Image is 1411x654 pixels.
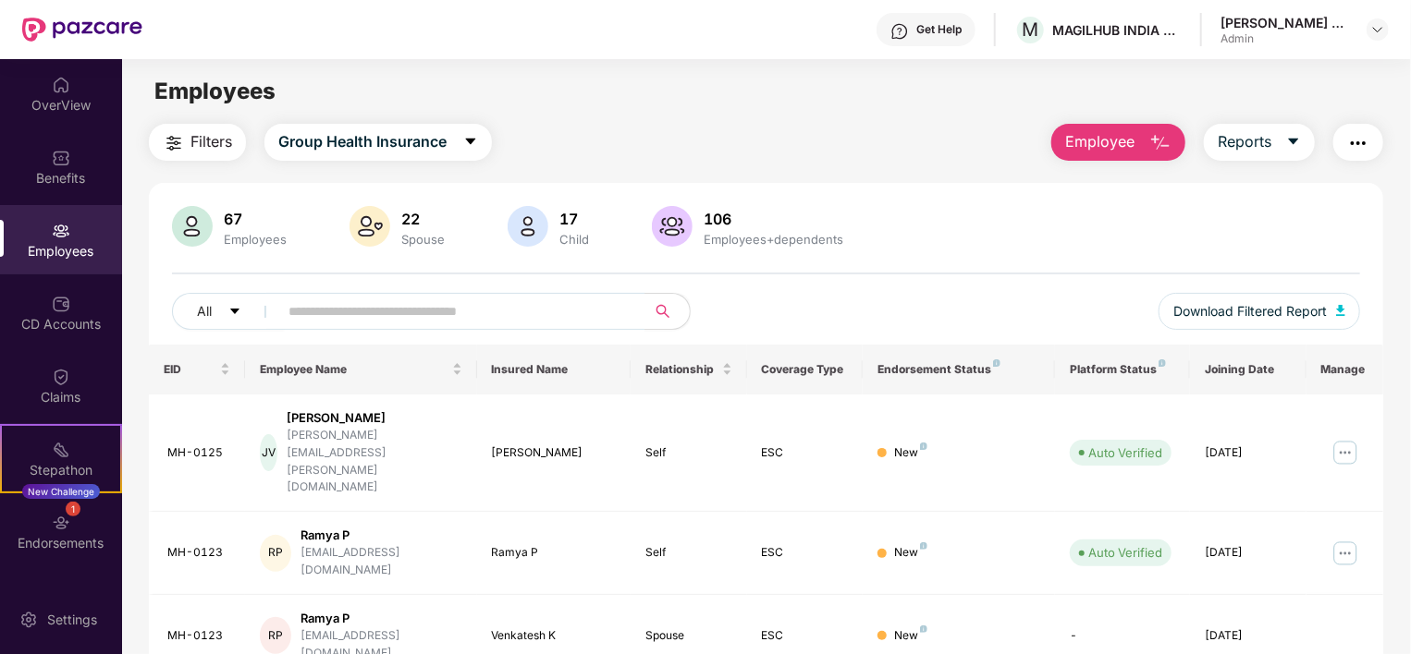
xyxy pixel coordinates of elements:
div: RP [260,617,291,654]
img: svg+xml;base64,PHN2ZyB4bWxucz0iaHR0cDovL3d3dy53My5vcmcvMjAwMC9zdmciIHdpZHRoPSI4IiBoZWlnaHQ9IjgiIH... [1159,359,1166,367]
img: svg+xml;base64,PHN2ZyBpZD0iSG9tZSIgeG1sbnM9Imh0dHA6Ly93d3cudzMub3JnLzIwMDAvc3ZnIiB3aWR0aD0iMjAiIG... [52,76,70,94]
div: ESC [762,444,848,462]
div: Endorsement Status [877,362,1041,377]
img: svg+xml;base64,PHN2ZyBpZD0iQmVuZWZpdHMiIHhtbG5zPSJodHRwOi8vd3d3LnczLm9yZy8yMDAwL3N2ZyIgd2lkdGg9Ij... [52,149,70,167]
button: Group Health Insurancecaret-down [264,124,492,161]
span: Relationship [645,362,718,377]
span: caret-down [228,305,241,320]
div: Self [645,444,731,462]
div: New [894,444,927,462]
img: svg+xml;base64,PHN2ZyB4bWxucz0iaHR0cDovL3d3dy53My5vcmcvMjAwMC9zdmciIHhtbG5zOnhsaW5rPSJodHRwOi8vd3... [508,206,548,247]
div: Employees+dependents [700,232,847,247]
img: svg+xml;base64,PHN2ZyB4bWxucz0iaHR0cDovL3d3dy53My5vcmcvMjAwMC9zdmciIHhtbG5zOnhsaW5rPSJodHRwOi8vd3... [1336,305,1345,316]
div: 17 [556,210,593,228]
th: Coverage Type [747,345,863,394]
div: [DATE] [1205,544,1291,562]
div: Venkatesh K [492,627,617,645]
div: MAGILHUB INDIA PRIVATE LIMITED [1052,21,1182,39]
button: Reportscaret-down [1204,124,1315,161]
button: search [644,293,691,330]
div: [DATE] [1205,444,1291,462]
div: MH-0123 [167,627,230,645]
th: EID [149,345,245,394]
div: Platform Status [1070,362,1175,377]
span: Employees [154,78,276,104]
img: manageButton [1331,438,1360,467]
span: Group Health Insurance [278,130,447,153]
span: M [1023,18,1039,41]
div: Spouse [398,232,448,247]
img: svg+xml;base64,PHN2ZyBpZD0iRHJvcGRvd24tMzJ4MzIiIHhtbG5zPSJodHRwOi8vd3d3LnczLm9yZy8yMDAwL3N2ZyIgd2... [1370,22,1385,37]
div: 67 [220,210,290,228]
th: Employee Name [245,345,476,394]
span: search [644,304,681,319]
img: svg+xml;base64,PHN2ZyBpZD0iQ2xhaW0iIHhtbG5zPSJodHRwOi8vd3d3LnczLm9yZy8yMDAwL3N2ZyIgd2lkdGg9IjIwIi... [52,368,70,386]
div: Auto Verified [1088,443,1162,462]
img: svg+xml;base64,PHN2ZyBpZD0iU2V0dGluZy0yMHgyMCIgeG1sbnM9Imh0dHA6Ly93d3cudzMub3JnLzIwMDAvc3ZnIiB3aW... [19,611,38,629]
button: Employee [1051,124,1185,161]
div: Ramya P [301,610,462,627]
div: New [894,627,927,645]
div: [PERSON_NAME] [287,409,462,427]
img: svg+xml;base64,PHN2ZyB4bWxucz0iaHR0cDovL3d3dy53My5vcmcvMjAwMC9zdmciIHhtbG5zOnhsaW5rPSJodHRwOi8vd3... [1149,132,1172,154]
div: MH-0125 [167,444,230,462]
div: Admin [1221,31,1350,46]
img: svg+xml;base64,PHN2ZyBpZD0iRW5kb3JzZW1lbnRzIiB4bWxucz0iaHR0cDovL3d3dy53My5vcmcvMjAwMC9zdmciIHdpZH... [52,514,70,532]
button: Download Filtered Report [1159,293,1360,330]
img: svg+xml;base64,PHN2ZyB4bWxucz0iaHR0cDovL3d3dy53My5vcmcvMjAwMC9zdmciIHhtbG5zOnhsaW5rPSJodHRwOi8vd3... [350,206,390,247]
div: 106 [700,210,847,228]
div: 22 [398,210,448,228]
div: Settings [42,611,103,629]
img: New Pazcare Logo [22,18,142,42]
img: svg+xml;base64,PHN2ZyB4bWxucz0iaHR0cDovL3d3dy53My5vcmcvMjAwMC9zdmciIHdpZHRoPSIyNCIgaGVpZ2h0PSIyNC... [163,132,185,154]
div: [PERSON_NAME] [492,444,617,462]
div: New [894,544,927,562]
img: svg+xml;base64,PHN2ZyB4bWxucz0iaHR0cDovL3d3dy53My5vcmcvMjAwMC9zdmciIHdpZHRoPSI4IiBoZWlnaHQ9IjgiIH... [920,442,927,450]
th: Insured Name [477,345,632,394]
span: Employee Name [260,362,448,377]
div: RP [260,535,291,572]
div: Stepathon [2,461,120,479]
div: Child [556,232,593,247]
div: [DATE] [1205,627,1291,645]
img: svg+xml;base64,PHN2ZyB4bWxucz0iaHR0cDovL3d3dy53My5vcmcvMjAwMC9zdmciIHdpZHRoPSI4IiBoZWlnaHQ9IjgiIH... [920,625,927,633]
img: svg+xml;base64,PHN2ZyBpZD0iRW1wbG95ZWVzIiB4bWxucz0iaHR0cDovL3d3dy53My5vcmcvMjAwMC9zdmciIHdpZHRoPS... [52,222,70,240]
img: svg+xml;base64,PHN2ZyB4bWxucz0iaHR0cDovL3d3dy53My5vcmcvMjAwMC9zdmciIHdpZHRoPSIyNCIgaGVpZ2h0PSIyNC... [1347,132,1369,154]
div: [PERSON_NAME][EMAIL_ADDRESS][PERSON_NAME][DOMAIN_NAME] [287,427,462,496]
div: [PERSON_NAME] Kathiah [1221,14,1350,31]
img: svg+xml;base64,PHN2ZyB4bWxucz0iaHR0cDovL3d3dy53My5vcmcvMjAwMC9zdmciIHhtbG5zOnhsaW5rPSJodHRwOi8vd3... [172,206,213,247]
span: EID [164,362,216,377]
span: caret-down [1286,134,1301,151]
img: svg+xml;base64,PHN2ZyB4bWxucz0iaHR0cDovL3d3dy53My5vcmcvMjAwMC9zdmciIHhtbG5zOnhsaW5rPSJodHRwOi8vd3... [652,206,693,247]
span: caret-down [463,134,478,151]
div: 1 [66,502,80,516]
span: Reports [1218,130,1271,153]
span: Filters [190,130,232,153]
th: Relationship [631,345,746,394]
div: New Challenge [22,484,100,499]
div: JV [260,434,277,471]
button: Filters [149,124,246,161]
img: manageButton [1331,539,1360,568]
th: Joining Date [1190,345,1306,394]
img: svg+xml;base64,PHN2ZyBpZD0iQ0RfQWNjb3VudHMiIGRhdGEtbmFtZT0iQ0QgQWNjb3VudHMiIHhtbG5zPSJodHRwOi8vd3... [52,295,70,313]
th: Manage [1307,345,1383,394]
div: Spouse [645,627,731,645]
div: Auto Verified [1088,543,1162,562]
div: [EMAIL_ADDRESS][DOMAIN_NAME] [301,544,462,579]
div: Ramya P [492,544,617,562]
span: Download Filtered Report [1173,301,1327,321]
div: Self [645,544,731,562]
div: Ramya P [301,527,462,544]
div: ESC [762,544,848,562]
button: Allcaret-down [172,293,285,330]
div: Get Help [916,22,962,37]
img: svg+xml;base64,PHN2ZyB4bWxucz0iaHR0cDovL3d3dy53My5vcmcvMjAwMC9zdmciIHdpZHRoPSI4IiBoZWlnaHQ9IjgiIH... [993,359,1000,367]
div: Employees [220,232,290,247]
div: MH-0123 [167,544,230,562]
div: ESC [762,627,848,645]
img: svg+xml;base64,PHN2ZyB4bWxucz0iaHR0cDovL3d3dy53My5vcmcvMjAwMC9zdmciIHdpZHRoPSIyMSIgaGVpZ2h0PSIyMC... [52,441,70,459]
img: svg+xml;base64,PHN2ZyBpZD0iSGVscC0zMngzMiIgeG1sbnM9Imh0dHA6Ly93d3cudzMub3JnLzIwMDAvc3ZnIiB3aWR0aD... [890,22,909,41]
span: Employee [1065,130,1135,153]
img: svg+xml;base64,PHN2ZyB4bWxucz0iaHR0cDovL3d3dy53My5vcmcvMjAwMC9zdmciIHdpZHRoPSI4IiBoZWlnaHQ9IjgiIH... [920,542,927,550]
